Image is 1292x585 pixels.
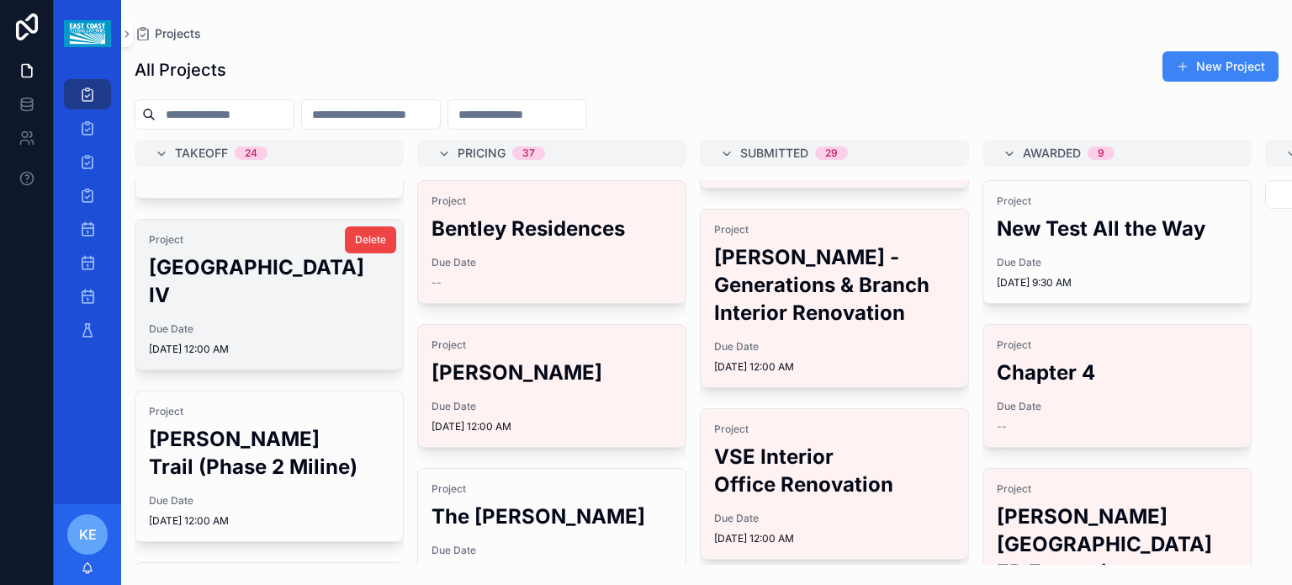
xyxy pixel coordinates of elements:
span: [DATE] 12:00 AM [149,343,389,356]
a: Project[PERSON_NAME] - Generations & Branch Interior RenovationDue Date[DATE] 12:00 AM [700,209,969,388]
h2: [PERSON_NAME] Trail (Phase 2 Miline) [149,425,389,481]
span: Project [714,423,955,436]
div: 9 [1098,146,1104,160]
span: [DATE] 12:00 AM [149,514,389,528]
span: Project [997,194,1237,208]
span: Due Date [149,322,389,336]
button: Delete [345,226,396,253]
span: Project [432,482,672,496]
span: -- [997,420,1007,433]
h2: [PERSON_NAME] - Generations & Branch Interior Renovation [714,243,955,327]
span: Takeoff [175,145,228,162]
h1: All Projects [135,58,226,82]
span: Due Date [149,494,389,508]
span: Project [714,223,955,237]
div: 29 [825,146,838,160]
a: ProjectChapter 4Due Date-- [982,324,1252,448]
h2: [PERSON_NAME] [432,359,672,386]
span: -- [432,276,442,290]
h2: Chapter 4 [997,359,1237,386]
span: Project [149,233,389,247]
a: Projects [135,25,201,42]
span: Awarded [1023,145,1081,162]
span: Project [997,482,1237,496]
a: Project[PERSON_NAME] Trail (Phase 2 Miline)Due Date[DATE] 12:00 AM [135,391,404,542]
h2: Bentley Residences [432,215,672,242]
span: [DATE] 9:30 AM [997,276,1237,290]
span: Due Date [997,256,1237,269]
button: New Project [1162,51,1279,82]
span: Project [432,338,672,352]
span: [DATE] 12:00 AM [714,360,955,374]
span: KE [79,524,97,545]
span: Due Date [714,340,955,354]
h2: New Test All the Way [997,215,1237,242]
h2: VSE Interior Office Renovation [714,443,955,498]
span: Delete [355,233,386,247]
a: ProjectBentley ResidencesDue Date-- [417,180,686,304]
a: Project[PERSON_NAME]Due Date[DATE] 12:00 AM [417,324,686,448]
span: Due Date [432,256,672,269]
span: Project [149,405,389,418]
img: App logo [64,20,110,47]
a: ProjectVSE Interior Office RenovationDue Date[DATE] 12:00 AM [700,408,969,560]
div: scrollable content [54,67,121,367]
span: [DATE] 12:00 AM [432,420,672,433]
h2: The [PERSON_NAME] [432,503,672,530]
span: Due Date [997,400,1237,413]
span: Project [432,194,672,208]
span: Project [997,338,1237,352]
h2: [GEOGRAPHIC_DATA] IV [149,253,389,309]
span: Due Date [432,400,672,413]
span: Submitted [740,145,808,162]
a: Project[GEOGRAPHIC_DATA] IVDue Date[DATE] 12:00 AMDelete [135,219,404,370]
span: Due Date [432,544,672,557]
a: ProjectNew Test All the WayDue Date[DATE] 9:30 AM [982,180,1252,304]
span: Projects [155,25,201,42]
div: 24 [245,146,257,160]
span: Due Date [714,512,955,525]
span: Pricing [458,145,506,162]
span: [DATE] 12:00 AM [432,564,672,577]
div: 37 [522,146,535,160]
span: [DATE] 12:00 AM [714,532,955,545]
